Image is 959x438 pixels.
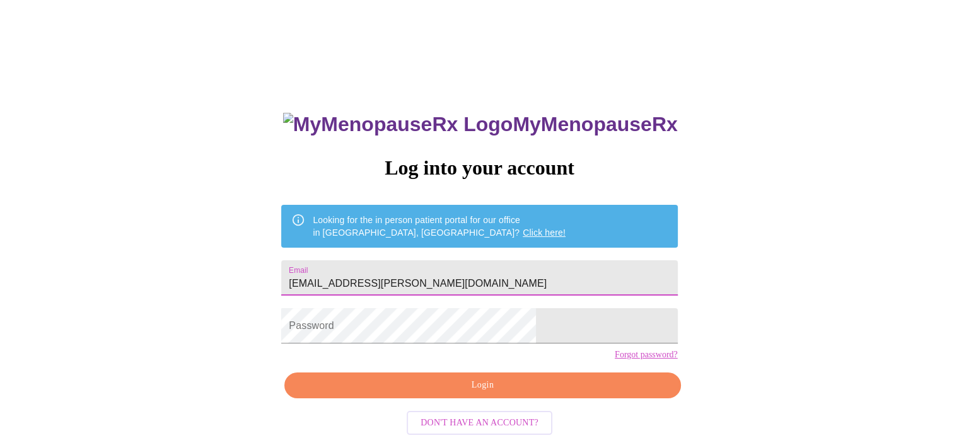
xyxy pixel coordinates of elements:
[313,209,566,244] div: Looking for the in person patient portal for our office in [GEOGRAPHIC_DATA], [GEOGRAPHIC_DATA]?
[523,228,566,238] a: Click here!
[404,416,555,427] a: Don't have an account?
[299,377,666,393] span: Login
[421,415,538,431] span: Don't have an account?
[283,113,513,136] img: MyMenopauseRx Logo
[284,372,680,398] button: Login
[615,350,678,360] a: Forgot password?
[281,156,677,180] h3: Log into your account
[283,113,678,136] h3: MyMenopauseRx
[407,411,552,435] button: Don't have an account?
